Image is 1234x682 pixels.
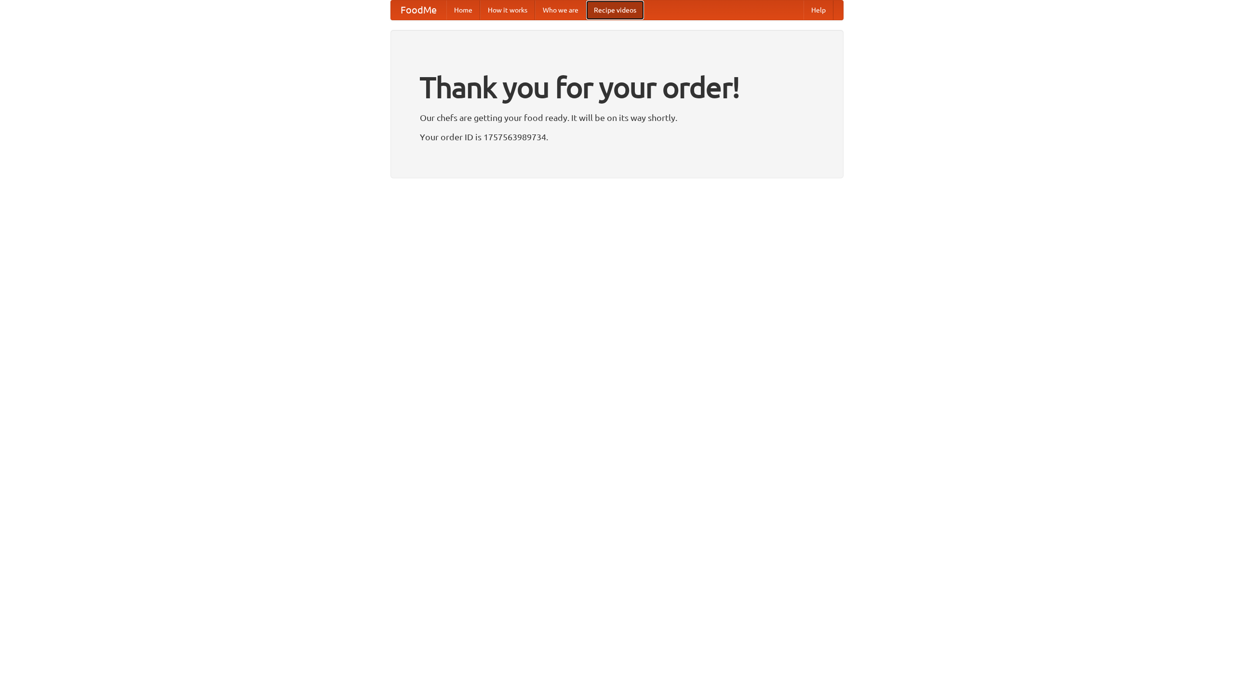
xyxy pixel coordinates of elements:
a: Who we are [535,0,586,20]
a: Recipe videos [586,0,644,20]
a: How it works [480,0,535,20]
p: Your order ID is 1757563989734. [420,130,814,144]
a: FoodMe [391,0,446,20]
h1: Thank you for your order! [420,64,814,110]
a: Help [804,0,833,20]
p: Our chefs are getting your food ready. It will be on its way shortly. [420,110,814,125]
a: Home [446,0,480,20]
